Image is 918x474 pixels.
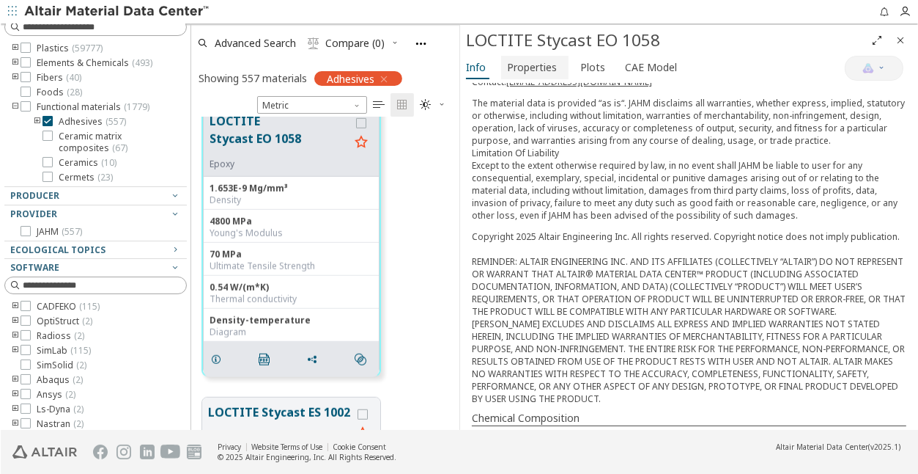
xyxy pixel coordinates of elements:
[207,404,350,450] button: LOCTITE Stycast ES 1002
[78,300,99,313] span: ( 115 )
[258,354,270,365] i: 
[10,43,20,54] i: toogle group
[10,316,20,327] i: toogle group
[66,86,81,98] span: ( 28 )
[862,62,873,74] img: AI Copilot
[888,29,911,52] button: Close
[10,57,20,69] i: toogle group
[36,345,90,357] span: SimLab
[209,112,349,158] button: LOCTITE Stycast EO 1058
[100,156,116,169] span: ( 10 )
[465,29,865,52] div: LOCTITE Stycast EO 1058
[36,72,81,84] span: Fibers
[81,315,92,327] span: ( 2 )
[347,345,378,374] button: Similar search
[325,38,384,48] span: Compare (0)
[465,56,485,79] span: Info
[214,38,295,48] span: Advanced Search
[10,189,59,202] span: Producer
[307,37,319,49] i: 
[251,345,282,374] button: PDF Download
[4,241,186,259] button: Ecological Topics
[36,360,86,371] span: SimSolid
[58,131,180,154] span: Ceramic matrix composites
[36,301,99,313] span: CADFEKO
[299,345,330,374] button: Share
[251,442,322,452] a: Website Terms of Use
[390,93,413,117] button: Tile View
[75,359,86,371] span: ( 2 )
[471,411,906,426] div: Chemical Composition
[350,423,374,446] button: Favorite
[32,116,42,128] i: toogle group
[36,226,81,238] span: JAHM
[256,96,366,114] span: Metric
[349,131,372,155] button: Favorite
[111,142,127,154] span: ( 67 )
[209,158,349,170] div: Epoxy
[65,71,81,84] span: ( 40 )
[72,373,82,386] span: ( 2 )
[209,315,372,327] div: Density-temperature
[203,345,234,374] button: Details
[73,403,83,415] span: ( 2 )
[10,330,20,342] i: toogle group
[256,96,366,114] div: Unit System
[36,43,102,54] span: Plastics
[10,301,20,313] i: toogle group
[10,72,20,84] i: toogle group
[209,183,372,194] div: 1.653E-9 Mg/mm³
[686,429,900,442] div: 62% SiO2 filled epoxy
[10,261,59,274] span: Software
[36,87,81,98] span: Foods
[73,418,83,430] span: ( 2 )
[624,56,676,79] span: CAE Model
[71,42,102,54] span: ( 59777 )
[61,225,81,238] span: ( 557 )
[419,99,431,111] i: 
[10,404,20,415] i: toogle group
[190,117,459,431] div: grid
[70,344,90,357] span: ( 115 )
[413,93,451,117] button: Theme
[10,208,56,220] span: Provider
[10,389,20,401] i: toogle group
[10,374,20,386] i: toogle group
[471,97,906,222] p: The material data is provided “as is“. JAHM disclaims all warranties, whether express, implied, s...
[209,293,372,305] div: Thermal conductivity
[131,56,152,69] span: ( 493 )
[366,93,390,117] button: Table View
[36,389,75,401] span: Ansys
[217,452,396,462] div: © 2025 Altair Engineering, Inc. All Rights Reserved.
[209,227,372,239] div: Young's Modulus
[209,249,372,260] div: 70 MPa
[332,442,385,452] a: Cookie Consent
[64,388,75,401] span: ( 2 )
[4,259,186,277] button: Software
[105,115,125,128] span: ( 557 )
[217,442,240,452] a: Privacy
[844,56,903,81] button: AI Copilot
[36,101,149,113] span: Functional materials
[326,72,374,85] span: Adhesives
[209,282,372,293] div: 0.54 W/(m*K)
[209,327,372,338] div: Diagram
[209,194,372,206] div: Density
[354,354,366,365] i: 
[36,404,83,415] span: Ls-Dyna
[775,442,900,452] div: (v2025.1)
[10,101,20,113] i: toogle group
[372,99,384,111] i: 
[471,429,686,442] div: Other
[580,56,604,79] span: Plots
[10,418,20,430] i: toogle group
[4,205,186,223] button: Provider
[12,445,76,459] img: Altair Engineering
[865,29,888,52] button: Full Screen
[506,56,556,79] span: Properties
[123,101,149,113] span: ( 1779 )
[36,316,92,327] span: OptiStruct
[36,418,83,430] span: Nastran
[58,157,116,169] span: Ceramics
[198,71,306,85] div: Showing 557 materials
